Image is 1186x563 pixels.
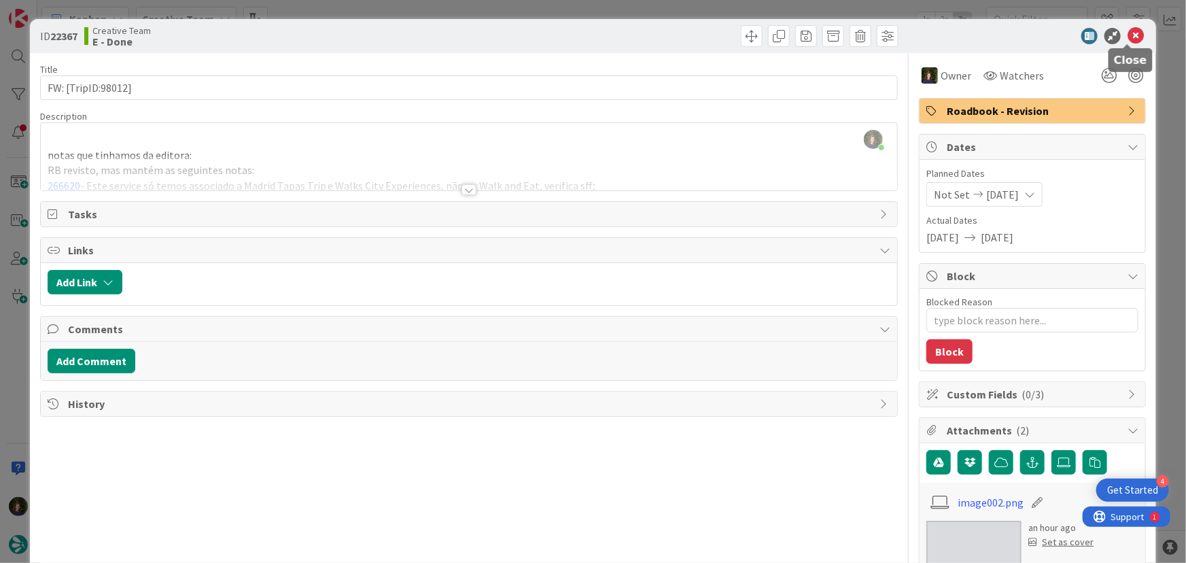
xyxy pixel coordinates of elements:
[92,36,151,47] b: E - Done
[68,242,873,258] span: Links
[926,214,1138,228] span: Actual Dates
[48,148,891,163] p: notas que tinhamos da editora:
[934,186,970,203] span: Not Set
[1114,54,1147,67] h5: Close
[48,270,122,294] button: Add Link
[926,296,992,308] label: Blocked Reason
[947,386,1121,403] span: Custom Fields
[68,206,873,222] span: Tasks
[1107,483,1158,497] div: Get Started
[947,422,1121,439] span: Attachments
[941,67,971,84] span: Owner
[92,25,151,36] span: Creative Team
[926,167,1138,181] span: Planned Dates
[68,321,873,337] span: Comments
[71,5,74,16] div: 1
[50,29,77,43] b: 22367
[40,63,58,75] label: Title
[864,130,883,149] img: OSJL0tKbxWQXy8f5HcXbcaBiUxSzdGq2.jpg
[926,339,973,364] button: Block
[1028,521,1094,535] div: an hour ago
[1096,479,1169,502] div: Open Get Started checklist, remaining modules: 4
[1022,388,1044,401] span: ( 0/3 )
[947,139,1121,155] span: Dates
[1157,475,1169,488] div: 4
[48,349,135,373] button: Add Comment
[981,229,1013,245] span: [DATE]
[68,396,873,412] span: History
[958,494,1024,511] a: image002.png
[947,103,1121,119] span: Roadbook - Revision
[40,28,77,44] span: ID
[29,2,62,18] span: Support
[986,186,1019,203] span: [DATE]
[40,110,87,122] span: Description
[926,229,959,245] span: [DATE]
[947,268,1121,284] span: Block
[1000,67,1044,84] span: Watchers
[1016,424,1029,437] span: ( 2 )
[40,75,899,100] input: type card name here...
[1028,535,1094,549] div: Set as cover
[922,67,938,84] img: MC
